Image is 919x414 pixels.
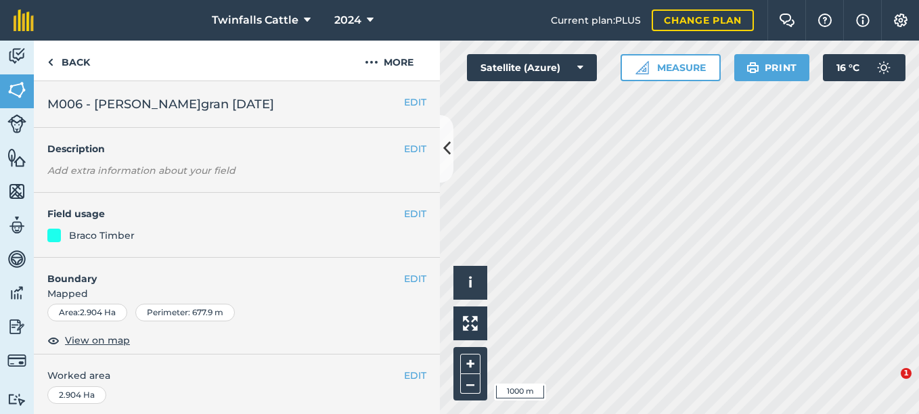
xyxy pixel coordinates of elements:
[635,61,649,74] img: Ruler icon
[34,286,440,301] span: Mapped
[404,271,426,286] button: EDIT
[870,54,897,81] img: svg+xml;base64,PD94bWwgdmVyc2lvbj0iMS4wIiBlbmNvZGluZz0idXRmLTgiPz4KPCEtLSBHZW5lcmF0b3I6IEFkb2JlIE...
[212,12,298,28] span: Twinfalls Cattle
[779,14,795,27] img: Two speech bubbles overlapping with the left bubble in the forefront
[69,228,135,243] div: Braco Timber
[7,215,26,235] img: svg+xml;base64,PD94bWwgdmVyc2lvbj0iMS4wIiBlbmNvZGluZz0idXRmLTgiPz4KPCEtLSBHZW5lcmF0b3I6IEFkb2JlIE...
[7,351,26,370] img: svg+xml;base64,PD94bWwgdmVyc2lvbj0iMS4wIiBlbmNvZGluZz0idXRmLTgiPz4KPCEtLSBHZW5lcmF0b3I6IEFkb2JlIE...
[551,13,641,28] span: Current plan : PLUS
[856,12,870,28] img: svg+xml;base64,PHN2ZyB4bWxucz0iaHR0cDovL3d3dy53My5vcmcvMjAwMC9zdmciIHdpZHRoPSIxNyIgaGVpZ2h0PSIxNy...
[7,114,26,133] img: svg+xml;base64,PD94bWwgdmVyc2lvbj0iMS4wIiBlbmNvZGluZz0idXRmLTgiPz4KPCEtLSBHZW5lcmF0b3I6IEFkb2JlIE...
[453,266,487,300] button: i
[47,368,426,383] span: Worked area
[746,60,759,76] img: svg+xml;base64,PHN2ZyB4bWxucz0iaHR0cDovL3d3dy53My5vcmcvMjAwMC9zdmciIHdpZHRoPSIxOSIgaGVpZ2h0PSIyNC...
[47,332,130,348] button: View on map
[836,54,859,81] span: 16 ° C
[7,393,26,406] img: svg+xml;base64,PD94bWwgdmVyc2lvbj0iMS4wIiBlbmNvZGluZz0idXRmLTgiPz4KPCEtLSBHZW5lcmF0b3I6IEFkb2JlIE...
[652,9,754,31] a: Change plan
[873,368,905,400] iframe: Intercom live chat
[14,9,34,31] img: fieldmargin Logo
[7,80,26,100] img: svg+xml;base64,PHN2ZyB4bWxucz0iaHR0cDovL3d3dy53My5vcmcvMjAwMC9zdmciIHdpZHRoPSI1NiIgaGVpZ2h0PSI2MC...
[404,368,426,383] button: EDIT
[7,46,26,66] img: svg+xml;base64,PD94bWwgdmVyc2lvbj0iMS4wIiBlbmNvZGluZz0idXRmLTgiPz4KPCEtLSBHZW5lcmF0b3I6IEFkb2JlIE...
[135,304,235,321] div: Perimeter : 677.9 m
[901,368,912,379] span: 1
[47,386,106,404] div: 2.904 Ha
[47,206,404,221] h4: Field usage
[334,12,361,28] span: 2024
[893,14,909,27] img: A cog icon
[47,304,127,321] div: Area : 2.904 Ha
[47,95,274,114] span: M006 - [PERSON_NAME]gran [DATE]
[7,147,26,168] img: svg+xml;base64,PHN2ZyB4bWxucz0iaHR0cDovL3d3dy53My5vcmcvMjAwMC9zdmciIHdpZHRoPSI1NiIgaGVpZ2h0PSI2MC...
[734,54,810,81] button: Print
[404,141,426,156] button: EDIT
[65,333,130,348] span: View on map
[47,54,53,70] img: svg+xml;base64,PHN2ZyB4bWxucz0iaHR0cDovL3d3dy53My5vcmcvMjAwMC9zdmciIHdpZHRoPSI5IiBoZWlnaHQ9IjI0Ii...
[404,95,426,110] button: EDIT
[47,141,426,156] h4: Description
[338,41,440,80] button: More
[468,274,472,291] span: i
[460,374,480,394] button: –
[34,41,104,80] a: Back
[621,54,721,81] button: Measure
[463,316,478,331] img: Four arrows, one pointing top left, one top right, one bottom right and the last bottom left
[460,354,480,374] button: +
[404,206,426,221] button: EDIT
[34,258,404,286] h4: Boundary
[7,181,26,202] img: svg+xml;base64,PHN2ZyB4bWxucz0iaHR0cDovL3d3dy53My5vcmcvMjAwMC9zdmciIHdpZHRoPSI1NiIgaGVpZ2h0PSI2MC...
[365,54,378,70] img: svg+xml;base64,PHN2ZyB4bWxucz0iaHR0cDovL3d3dy53My5vcmcvMjAwMC9zdmciIHdpZHRoPSIyMCIgaGVpZ2h0PSIyNC...
[7,283,26,303] img: svg+xml;base64,PD94bWwgdmVyc2lvbj0iMS4wIiBlbmNvZGluZz0idXRmLTgiPz4KPCEtLSBHZW5lcmF0b3I6IEFkb2JlIE...
[7,249,26,269] img: svg+xml;base64,PD94bWwgdmVyc2lvbj0iMS4wIiBlbmNvZGluZz0idXRmLTgiPz4KPCEtLSBHZW5lcmF0b3I6IEFkb2JlIE...
[47,332,60,348] img: svg+xml;base64,PHN2ZyB4bWxucz0iaHR0cDovL3d3dy53My5vcmcvMjAwMC9zdmciIHdpZHRoPSIxOCIgaGVpZ2h0PSIyNC...
[47,164,236,177] em: Add extra information about your field
[817,14,833,27] img: A question mark icon
[7,317,26,337] img: svg+xml;base64,PD94bWwgdmVyc2lvbj0iMS4wIiBlbmNvZGluZz0idXRmLTgiPz4KPCEtLSBHZW5lcmF0b3I6IEFkb2JlIE...
[823,54,905,81] button: 16 °C
[467,54,597,81] button: Satellite (Azure)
